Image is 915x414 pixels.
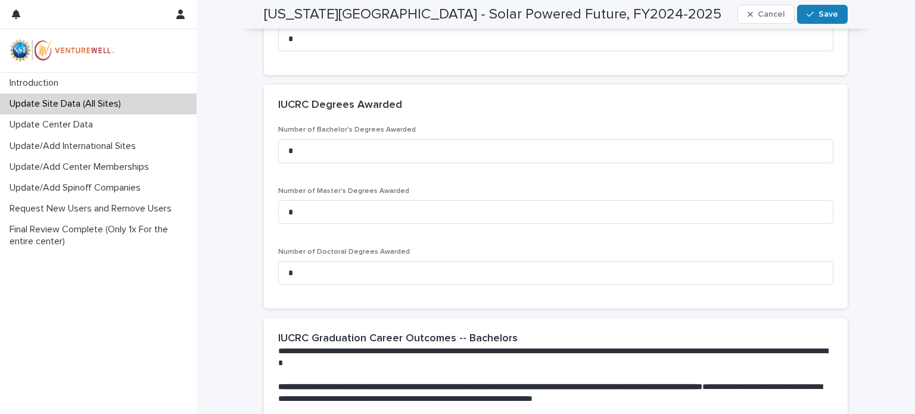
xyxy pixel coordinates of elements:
img: mWhVGmOKROS2pZaMU8FQ [10,39,114,63]
p: Update Site Data (All Sites) [5,98,130,110]
span: Number of Master's Degrees Awarded [278,188,409,195]
span: Save [818,10,838,18]
p: Request New Users and Remove Users [5,203,181,214]
p: Final Review Complete (Only 1x For the entire center) [5,224,197,247]
p: Update/Add International Sites [5,141,145,152]
span: Cancel [758,10,785,18]
p: Introduction [5,77,68,89]
span: Number of Bachelor's Degrees Awarded [278,126,416,133]
p: Update Center Data [5,119,102,130]
span: Number of Doctoral Degrees Awarded [278,248,410,256]
button: Cancel [737,5,795,24]
p: Update/Add Spinoff Companies [5,182,150,194]
h2: IUCRC Graduation Career Outcomes -- Bachelors [278,332,518,345]
p: Update/Add Center Memberships [5,161,158,173]
h2: [US_STATE][GEOGRAPHIC_DATA] - Solar Powered Future, FY2024-2025 [264,6,721,23]
h2: IUCRC Degrees Awarded [278,99,402,112]
button: Save [797,5,848,24]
